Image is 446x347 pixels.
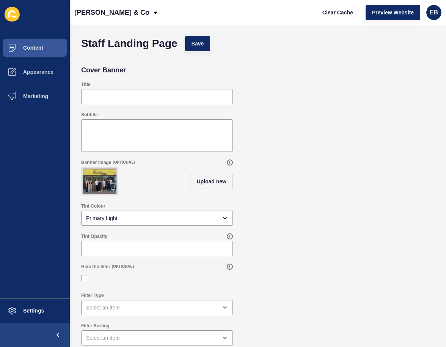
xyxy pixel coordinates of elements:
[366,5,420,20] button: Preview Website
[83,169,116,194] img: 31d619cfe865c6bc63983e81a282f8f5.jpg
[81,159,111,166] label: Banner Image
[81,300,233,315] div: open menu
[81,112,98,118] label: Subtitle
[192,40,204,47] span: Save
[81,264,110,270] label: Hide the filter
[113,160,135,165] span: (OPTIONAL)
[430,9,438,16] span: EB
[81,81,90,88] label: Title
[81,66,126,74] h2: Cover Banner
[81,233,107,239] label: Tint Opacity
[81,323,110,329] label: Filter Sorting
[322,9,353,16] span: Clear Cache
[196,178,226,185] span: Upload new
[190,174,233,189] button: Upload new
[81,40,177,47] h1: Staff Landing Page
[81,330,233,345] div: open menu
[112,264,134,269] span: (OPTIONAL)
[81,211,233,226] div: open menu
[316,5,360,20] button: Clear Cache
[372,9,414,16] span: Preview Website
[81,203,105,209] label: Tint Colour
[74,3,149,22] p: [PERSON_NAME] & Co
[81,292,104,299] label: Filter Type
[185,36,210,51] button: Save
